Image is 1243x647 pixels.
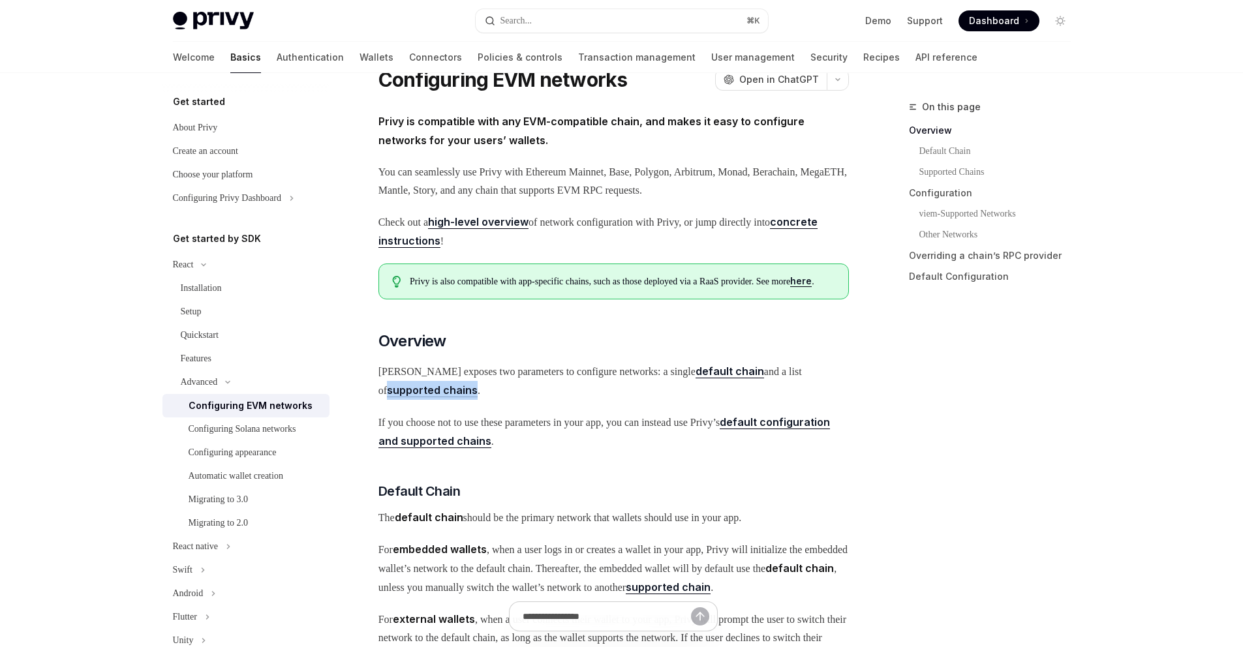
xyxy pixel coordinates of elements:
[500,13,532,29] div: Search...
[181,374,218,390] div: Advanced
[739,73,819,86] span: Open in ChatGPT
[909,224,1081,245] a: Other Networks
[173,231,261,247] h5: Get started by SDK
[162,116,330,140] a: About Privy
[162,370,330,394] button: Toggle Advanced section
[478,42,562,73] a: Policies & controls
[173,143,238,159] div: Create an account
[915,42,977,73] a: API reference
[959,10,1039,31] a: Dashboard
[711,42,795,73] a: User management
[626,580,711,594] a: supported chain
[162,535,330,558] button: Toggle React native section
[909,183,1081,203] a: Configuration
[378,213,849,250] span: Check out a of network configuration with Privy, or jump directly into !
[378,331,446,352] span: Overview
[476,9,768,33] button: Open search
[173,12,254,30] img: light logo
[907,14,943,27] a: Support
[173,257,194,273] div: React
[162,253,330,277] button: Toggle React section
[189,445,277,460] div: Configuring appearance
[378,413,849,451] span: If you choose not to use these parameters in your app, you can instead use Privy’s .
[230,42,261,73] a: Basics
[765,562,834,575] strong: default chain
[189,492,248,507] div: Migrating to 3.0
[173,586,204,601] div: Android
[922,99,981,115] span: On this page
[162,441,330,464] a: Configuring appearance
[969,14,1019,27] span: Dashboard
[863,42,900,73] a: Recipes
[909,245,1081,266] a: Overriding a chain’s RPC provider
[162,187,330,210] button: Toggle Configuring Privy Dashboard section
[360,42,393,73] a: Wallets
[162,417,330,441] a: Configuring Solana networks
[428,215,529,229] a: high-level overview
[181,327,219,343] div: Quickstart
[696,365,764,378] strong: default chain
[162,511,330,535] a: Migrating to 2.0
[162,323,330,347] a: Quickstart
[790,275,812,287] a: here
[909,141,1081,162] a: Default Chain
[162,558,330,582] button: Toggle Swift section
[378,68,628,91] h1: Configuring EVM networks
[715,68,827,91] button: Open in ChatGPT
[162,140,330,163] a: Create an account
[909,266,1081,287] a: Default Configuration
[378,115,805,147] strong: Privy is compatible with any EVM-compatible chain, and makes it easy to configure networks for yo...
[909,203,1081,224] a: viem-Supported Networks
[691,607,709,625] button: Send message
[173,609,197,625] div: Flutter
[162,163,330,187] a: Choose your platform
[387,384,478,397] a: supported chains
[578,42,696,73] a: Transaction management
[162,347,330,370] a: Features
[173,562,192,578] div: Swift
[378,508,849,527] span: The should be the primary network that wallets should use in your app.
[410,275,835,288] span: Privy is also compatible with app-specific chains, such as those deployed via a RaaS provider. Se...
[173,120,218,136] div: About Privy
[162,605,330,629] button: Toggle Flutter section
[181,351,211,367] div: Features
[865,14,891,27] a: Demo
[173,190,281,206] div: Configuring Privy Dashboard
[409,42,462,73] a: Connectors
[523,602,691,631] input: Ask a question...
[173,42,215,73] a: Welcome
[909,162,1081,183] a: Supported Chains
[810,42,848,73] a: Security
[378,482,461,500] span: Default Chain
[395,511,463,524] strong: default chain
[162,464,330,488] a: Automatic wallet creation
[189,468,283,484] div: Automatic wallet creation
[393,543,487,556] strong: embedded wallets
[378,163,849,200] span: You can seamlessly use Privy with Ethereum Mainnet, Base, Polygon, Arbitrum, Monad, Berachain, Me...
[162,394,330,417] a: Configuring EVM networks
[162,300,330,323] a: Setup
[909,120,1081,141] a: Overview
[277,42,344,73] a: Authentication
[173,539,219,554] div: React native
[162,488,330,511] a: Migrating to 3.0
[162,582,330,605] button: Toggle Android section
[189,398,313,414] div: Configuring EVM networks
[173,94,225,110] h5: Get started
[181,280,222,296] div: Installation
[626,580,711,594] strong: supported chain
[189,421,296,437] div: Configuring Solana networks
[181,304,202,320] div: Setup
[189,515,248,531] div: Migrating to 2.0
[378,540,849,597] span: For , when a user logs in or creates a wallet in your app, Privy will initialize the embedded wal...
[378,362,849,400] span: [PERSON_NAME] exposes two parameters to configure networks: a single and a list of .
[173,167,253,183] div: Choose your platform
[746,16,760,26] span: ⌘ K
[1050,10,1071,31] button: Toggle dark mode
[162,277,330,300] a: Installation
[392,276,401,288] svg: Tip
[696,365,764,378] a: default chain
